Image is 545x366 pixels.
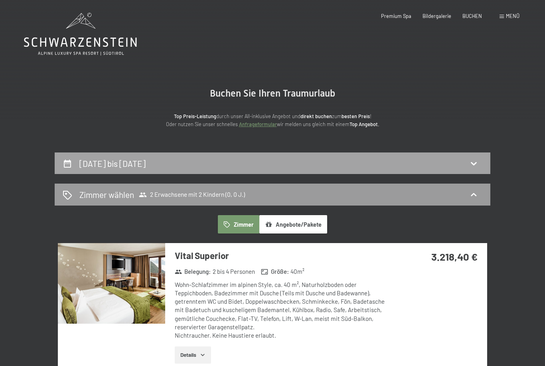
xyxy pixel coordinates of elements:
[174,113,216,119] strong: Top Preis-Leistung
[213,267,255,276] span: 2 bis 4 Personen
[506,13,519,19] span: Menü
[139,191,245,199] span: 2 Erwachsene mit 2 Kindern (0, 0 J.)
[79,158,146,168] h2: [DATE] bis [DATE]
[261,267,289,276] strong: Größe :
[350,121,379,127] strong: Top Angebot.
[290,267,304,276] span: 40 m²
[175,346,211,364] button: Details
[381,13,411,19] a: Premium Spa
[423,13,451,19] a: Bildergalerie
[462,13,482,19] a: BUCHEN
[259,215,327,233] button: Angebote/Pakete
[342,113,370,119] strong: besten Preis
[79,189,134,200] h2: Zimmer wählen
[210,88,335,99] span: Buchen Sie Ihren Traumurlaub
[239,121,277,127] a: Anfrageformular
[175,267,211,276] strong: Belegung :
[58,243,165,324] img: mss_renderimg.php
[175,249,391,262] h3: Vital Superior
[431,250,478,263] strong: 3.218,40 €
[218,215,259,233] button: Zimmer
[113,112,432,129] p: durch unser All-inklusive Angebot und zum ! Oder nutzen Sie unser schnelles wir melden uns gleich...
[300,113,332,119] strong: direkt buchen
[175,281,391,340] div: Wohn-Schlafzimmer im alpinen Style, ca. 40 m², Naturholzboden oder Teppichboden, Badezimmer mit D...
